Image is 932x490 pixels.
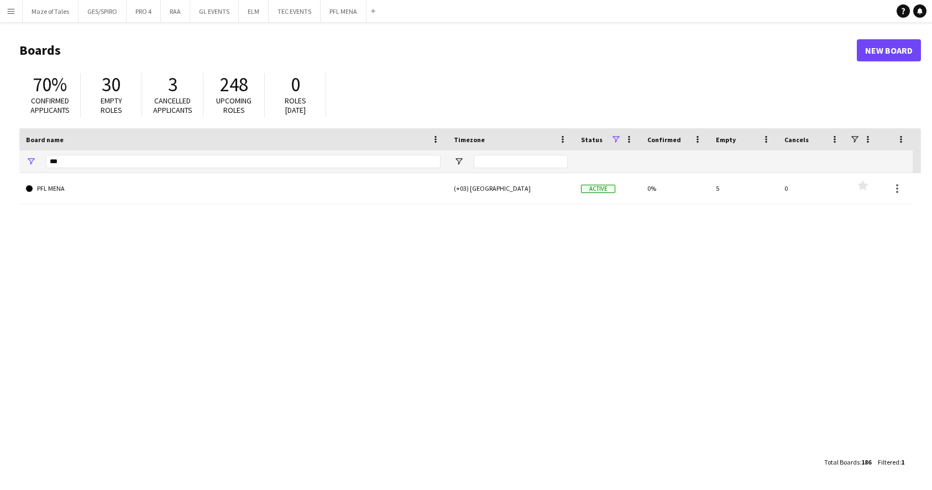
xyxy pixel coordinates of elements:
h1: Boards [19,42,857,59]
span: 248 [220,72,248,97]
button: GL EVENTS [190,1,239,22]
button: PRO 4 [127,1,161,22]
span: Cancelled applicants [153,96,192,115]
span: Board name [26,135,64,144]
div: (+03) [GEOGRAPHIC_DATA] [447,173,574,204]
a: New Board [857,39,921,61]
button: TEC EVENTS [269,1,321,22]
span: Empty [716,135,736,144]
a: PFL MENA [26,173,441,204]
span: Upcoming roles [216,96,252,115]
span: 1 [901,458,904,466]
input: Board name Filter Input [46,155,441,168]
span: Empty roles [101,96,122,115]
div: : [878,451,904,473]
input: Timezone Filter Input [474,155,568,168]
div: : [824,451,871,473]
span: Active [581,185,615,193]
span: Confirmed [647,135,681,144]
button: Maze of Tales [23,1,78,22]
button: PFL MENA [321,1,366,22]
span: 70% [33,72,67,97]
span: Total Boards [824,458,860,466]
span: Status [581,135,603,144]
div: 0 [778,173,846,204]
span: 186 [861,458,871,466]
span: Timezone [454,135,485,144]
button: RAA [161,1,190,22]
span: Roles [DATE] [285,96,306,115]
button: Open Filter Menu [26,157,36,166]
div: 0% [641,173,709,204]
span: Cancels [784,135,809,144]
span: 3 [168,72,177,97]
span: 0 [291,72,300,97]
button: Open Filter Menu [454,157,464,166]
button: GES/SPIRO [78,1,127,22]
span: 30 [102,72,121,97]
span: Filtered [878,458,899,466]
button: ELM [239,1,269,22]
span: Confirmed applicants [30,96,70,115]
div: 5 [709,173,778,204]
